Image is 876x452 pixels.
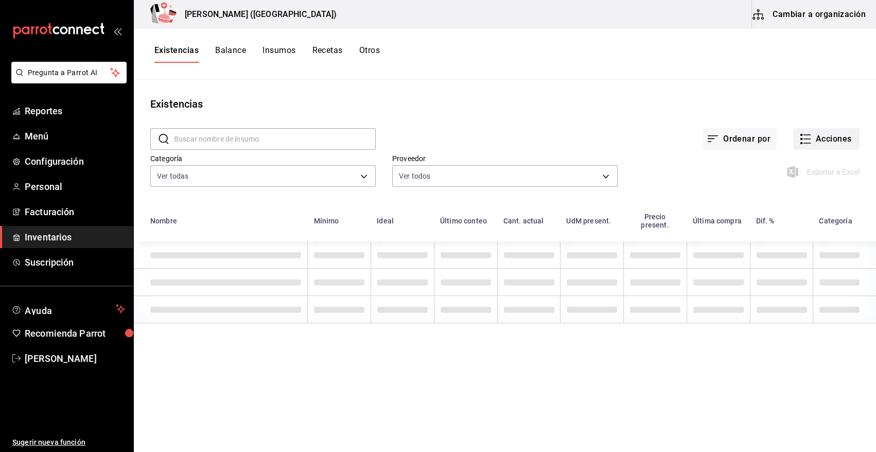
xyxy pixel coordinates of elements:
button: Insumos [262,45,295,63]
span: Inventarios [25,230,125,244]
span: Recomienda Parrot [25,326,125,340]
div: Categoría [819,217,852,225]
h3: [PERSON_NAME] ([GEOGRAPHIC_DATA]) [177,8,337,21]
a: Pregunta a Parrot AI [7,75,127,85]
span: Suscripción [25,255,125,269]
button: Acciones [793,128,860,150]
input: Buscar nombre de insumo [174,129,376,149]
span: Pregunta a Parrot AI [28,67,111,78]
label: Categoría [150,155,376,162]
span: Ver todos [399,171,430,181]
button: open_drawer_menu [113,27,121,35]
span: Facturación [25,205,125,219]
span: Ver todas [157,171,188,181]
div: navigation tabs [154,45,380,63]
div: Mínimo [313,217,339,225]
div: Precio present. [629,213,680,229]
span: Personal [25,180,125,194]
span: [PERSON_NAME] [25,352,125,366]
div: Último conteo [440,217,487,225]
div: Dif. % [756,217,775,225]
div: Cant. actual [503,217,544,225]
div: Existencias [150,96,203,112]
div: Nombre [150,217,177,225]
button: Recetas [312,45,342,63]
div: Última compra [693,217,742,225]
button: Ordenar por [703,128,777,150]
div: Ideal [377,217,394,225]
span: Sugerir nueva función [12,437,125,448]
button: Existencias [154,45,199,63]
span: Reportes [25,104,125,118]
button: Otros [359,45,380,63]
span: Ayuda [25,303,112,315]
label: Proveedor [392,155,618,162]
span: Menú [25,129,125,143]
button: Balance [215,45,246,63]
div: UdM present. [566,217,611,225]
button: Pregunta a Parrot AI [11,62,127,83]
span: Configuración [25,154,125,168]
